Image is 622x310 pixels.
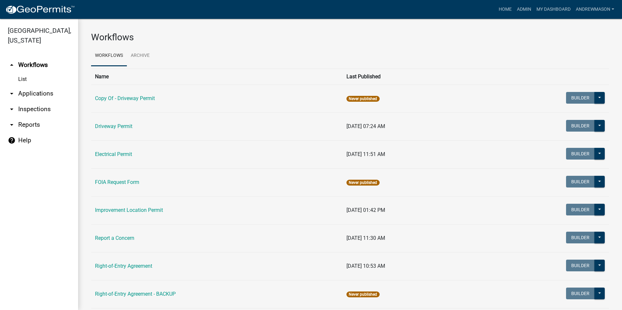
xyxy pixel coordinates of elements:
[346,151,385,157] span: [DATE] 11:51 AM
[573,3,617,16] a: AndrewMason
[534,3,573,16] a: My Dashboard
[514,3,534,16] a: Admin
[346,96,379,102] span: Never published
[8,136,16,144] i: help
[95,263,152,269] a: Right-of-Entry Agreement
[95,207,163,213] a: Improvement Location Permit
[8,121,16,129] i: arrow_drop_down
[8,90,16,97] i: arrow_drop_down
[95,235,134,241] a: Report a Concern
[91,45,127,66] a: Workflows
[566,148,595,160] button: Builder
[8,105,16,113] i: arrow_drop_down
[496,3,514,16] a: Home
[566,288,595,299] button: Builder
[566,260,595,271] button: Builder
[346,291,379,297] span: Never published
[346,180,379,186] span: Never published
[566,176,595,187] button: Builder
[566,232,595,243] button: Builder
[346,235,385,241] span: [DATE] 11:30 AM
[91,69,343,84] th: Name
[95,291,176,297] a: Right-of-Entry Agreement - BACKUP
[95,179,139,185] a: FOIA Request Form
[127,45,154,66] a: Archive
[343,69,475,84] th: Last Published
[95,123,132,129] a: Driveway Permit
[346,123,385,129] span: [DATE] 07:24 AM
[8,61,16,69] i: arrow_drop_up
[346,207,385,213] span: [DATE] 01:42 PM
[566,120,595,132] button: Builder
[91,32,609,43] h3: Workflows
[95,95,155,101] a: Copy Of - Driveway Permit
[346,263,385,269] span: [DATE] 10:53 AM
[566,204,595,215] button: Builder
[566,92,595,104] button: Builder
[95,151,132,157] a: Electrical Permit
